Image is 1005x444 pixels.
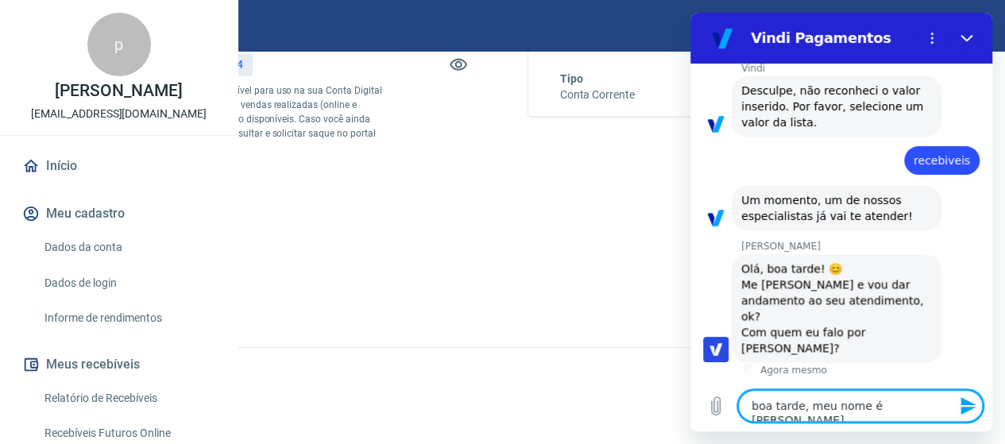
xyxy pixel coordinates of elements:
[19,196,218,231] button: Meu cadastro
[87,13,151,76] div: p
[560,87,635,103] h6: Conta Corrente
[38,382,218,415] a: Relatório de Recebíveis
[690,13,992,431] iframe: Janela de mensagens
[38,267,218,299] a: Dados de login
[38,361,967,377] p: 2025 ©
[31,106,207,122] p: [EMAIL_ADDRESS][DOMAIN_NAME]
[108,83,385,155] p: *Corresponde ao saldo disponível para uso na sua Conta Digital Vindi. Incluindo os valores das ve...
[929,11,986,41] button: Sair
[19,347,218,382] button: Meus recebíveis
[19,149,218,183] a: Início
[193,56,243,73] p: R$ 602,84
[38,231,218,264] a: Dados da conta
[38,302,218,334] a: Informe de rendimentos
[560,72,583,85] span: Tipo
[55,83,182,99] p: [PERSON_NAME]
